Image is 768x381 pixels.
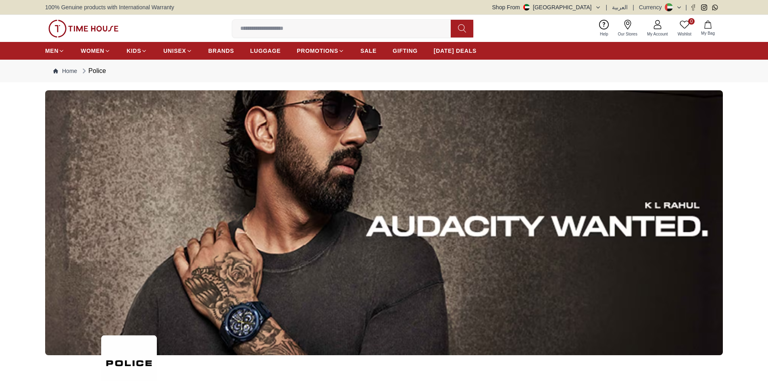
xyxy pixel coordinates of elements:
nav: Breadcrumb [45,60,723,82]
span: KIDS [127,47,141,55]
a: PROMOTIONS [297,44,344,58]
a: SALE [360,44,377,58]
span: SALE [360,47,377,55]
span: Help [597,31,612,37]
a: BRANDS [208,44,234,58]
span: My Account [644,31,671,37]
span: LUGGAGE [250,47,281,55]
a: Help [595,18,613,39]
a: UNISEX [163,44,192,58]
span: Our Stores [615,31,641,37]
button: Shop From[GEOGRAPHIC_DATA] [492,3,601,11]
span: PROMOTIONS [297,47,338,55]
img: ... [45,90,723,355]
a: KIDS [127,44,147,58]
a: Home [53,67,77,75]
img: ... [48,20,119,37]
span: [DATE] DEALS [434,47,477,55]
span: UNISEX [163,47,186,55]
a: 0Wishlist [673,18,696,39]
span: | [685,3,687,11]
span: | [633,3,634,11]
a: GIFTING [393,44,418,58]
a: MEN [45,44,65,58]
a: WOMEN [81,44,110,58]
span: | [606,3,608,11]
a: LUGGAGE [250,44,281,58]
a: Instagram [701,4,707,10]
span: GIFTING [393,47,418,55]
a: Our Stores [613,18,642,39]
a: [DATE] DEALS [434,44,477,58]
a: Facebook [690,4,696,10]
div: Currency [639,3,665,11]
span: My Bag [698,30,718,36]
span: WOMEN [81,47,104,55]
span: 0 [688,18,695,25]
span: BRANDS [208,47,234,55]
a: Whatsapp [712,4,718,10]
span: Wishlist [674,31,695,37]
div: Police [80,66,106,76]
button: My Bag [696,19,720,38]
span: MEN [45,47,58,55]
button: العربية [612,3,628,11]
img: United Arab Emirates [523,4,530,10]
span: 100% Genuine products with International Warranty [45,3,174,11]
